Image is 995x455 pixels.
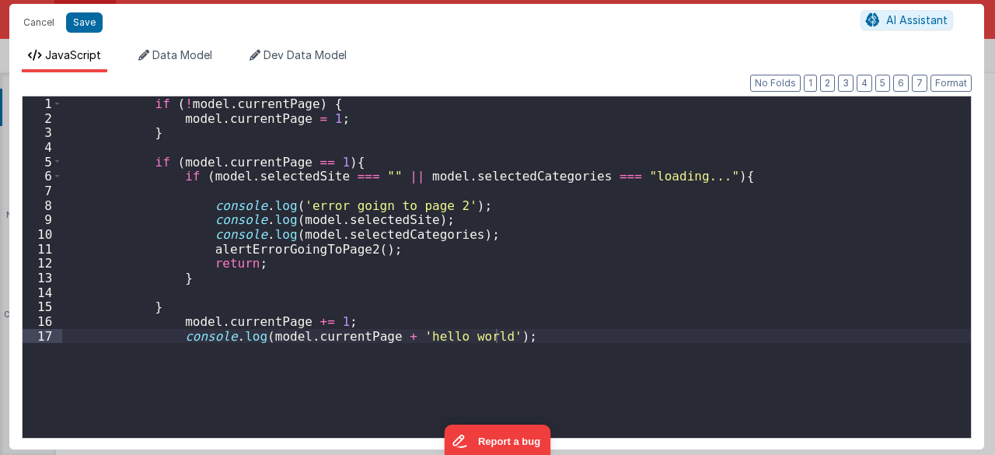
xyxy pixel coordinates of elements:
[804,75,817,92] button: 1
[23,155,62,170] div: 5
[23,285,62,300] div: 14
[23,329,62,344] div: 17
[23,314,62,329] div: 16
[23,140,62,155] div: 4
[23,96,62,111] div: 1
[23,271,62,285] div: 13
[930,75,972,92] button: Format
[23,169,62,184] div: 6
[23,227,62,242] div: 10
[45,48,101,61] span: JavaScript
[750,75,801,92] button: No Folds
[820,75,835,92] button: 2
[152,48,212,61] span: Data Model
[838,75,854,92] button: 3
[264,48,347,61] span: Dev Data Model
[16,12,62,33] button: Cancel
[23,242,62,257] div: 11
[23,125,62,140] div: 3
[23,256,62,271] div: 12
[23,198,62,213] div: 8
[893,75,909,92] button: 6
[23,184,62,198] div: 7
[886,13,948,26] span: AI Assistant
[875,75,890,92] button: 5
[23,299,62,314] div: 15
[857,75,872,92] button: 4
[861,10,953,30] button: AI Assistant
[912,75,927,92] button: 7
[23,111,62,126] div: 2
[23,212,62,227] div: 9
[66,12,103,33] button: Save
